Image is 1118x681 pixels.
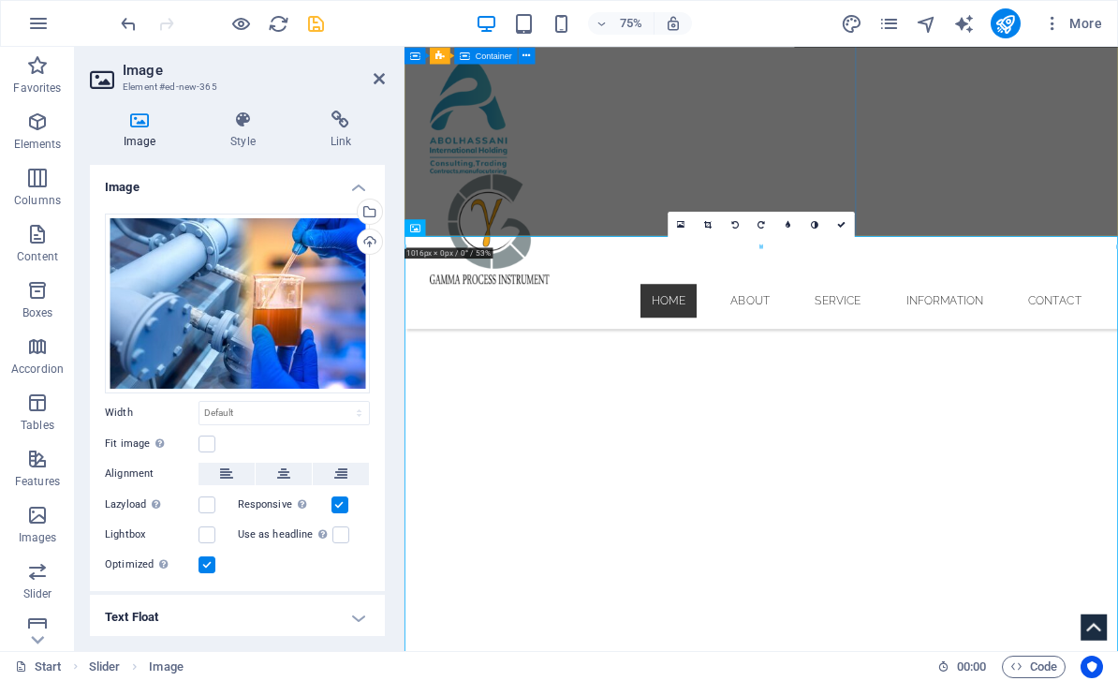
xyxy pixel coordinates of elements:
[105,463,199,485] label: Alignment
[916,13,937,35] i: Navigator
[14,137,62,152] p: Elements
[13,81,61,96] p: Favorites
[916,12,938,35] button: navigator
[238,524,332,546] label: Use as headline
[668,211,695,238] a: Select files from the file manager, stock photos, or upload file(s)
[149,656,183,678] span: Click to select. Double-click to edit
[953,13,975,35] i: AI Writer
[105,554,199,576] label: Optimized
[841,13,862,35] i: Design (Ctrl+Alt+Y)
[268,13,289,35] i: Reload page
[994,13,1016,35] i: Publish
[665,15,682,32] i: On resize automatically adjust zoom level to fit chosen device.
[1043,14,1102,33] span: More
[19,530,57,545] p: Images
[721,211,748,238] a: Rotate left 90°
[105,407,199,418] label: Width
[105,433,199,455] label: Fit image
[21,418,54,433] p: Tables
[841,12,863,35] button: design
[23,586,52,601] p: Slider
[1081,656,1103,678] button: Usercentrics
[937,656,987,678] h6: Session time
[105,494,199,516] label: Lazyload
[1010,656,1057,678] span: Code
[878,13,900,35] i: Pages (Ctrl+Alt+S)
[616,12,646,35] h6: 75%
[1002,656,1066,678] button: Code
[802,211,829,238] a: Greyscale
[476,52,512,60] span: Container
[90,595,385,640] h4: Text Float
[123,62,385,79] h2: Image
[774,211,802,238] a: Blur
[304,12,327,35] button: save
[229,12,252,35] button: Click here to leave preview mode and continue editing
[22,305,53,320] p: Boxes
[11,362,64,377] p: Accordion
[105,214,370,393] div: IMG_2733-PvIkVtLZf91HYE42lhkjow.jpeg
[15,474,60,489] p: Features
[197,111,296,150] h4: Style
[89,656,121,678] span: Click to select. Double-click to edit
[1036,8,1110,38] button: More
[17,249,58,264] p: Content
[118,13,140,35] i: Undo: Change image (Ctrl+Z)
[588,12,655,35] button: 75%
[991,8,1021,38] button: publish
[117,12,140,35] button: undo
[957,656,986,678] span: 00 00
[238,494,331,516] label: Responsive
[14,193,61,208] p: Columns
[90,165,385,199] h4: Image
[123,79,347,96] h3: Element #ed-new-365
[748,211,775,238] a: Rotate right 90°
[90,111,197,150] h4: Image
[828,211,855,238] a: Confirm ( ⌘ ⏎ )
[267,12,289,35] button: reload
[89,656,184,678] nav: breadcrumb
[297,111,385,150] h4: Link
[15,656,62,678] a: Click to cancel selection. Double-click to open Pages
[953,12,976,35] button: text_generator
[105,524,199,546] label: Lightbox
[970,659,973,674] span: :
[695,211,722,238] a: Crop mode
[305,13,327,35] i: Save (Ctrl+S)
[878,12,901,35] button: pages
